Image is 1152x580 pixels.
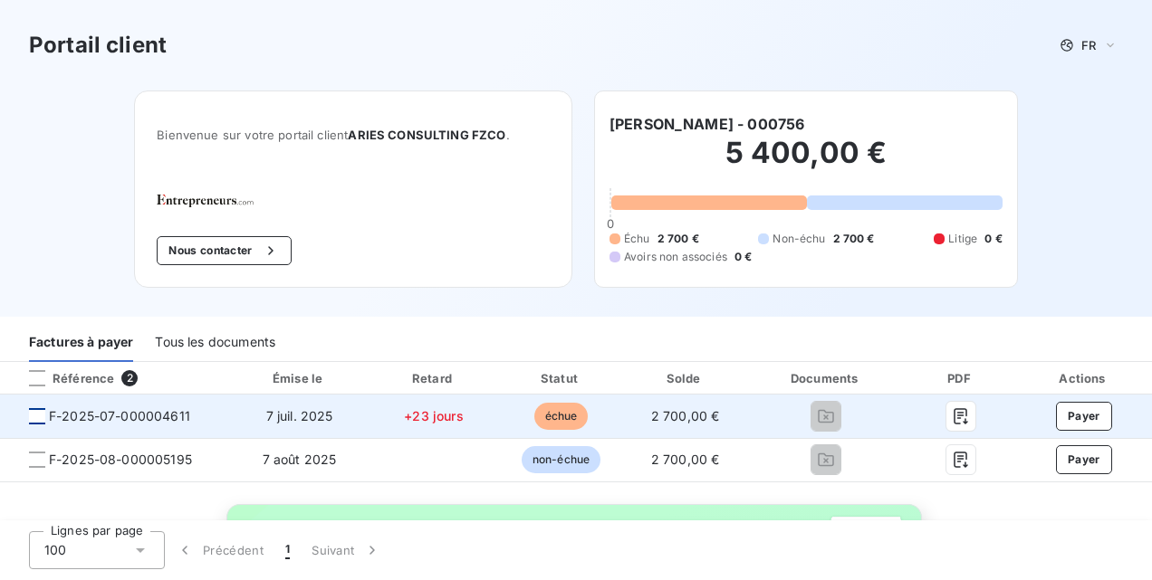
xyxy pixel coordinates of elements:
span: 2 700 € [658,231,699,247]
button: Payer [1056,445,1112,474]
div: Tous les documents [155,324,275,362]
span: 7 août 2025 [263,452,337,467]
div: Référence [14,370,114,386]
span: 0 [607,216,614,231]
span: Échu [624,231,650,247]
h3: Portail client [29,29,167,62]
span: 7 juil. 2025 [266,408,333,423]
span: 100 [44,541,66,559]
div: Solde [628,369,743,387]
h2: 5 400,00 € [610,135,1003,189]
span: 2 700,00 € [651,408,720,423]
div: Actions [1020,369,1148,387]
span: échue [534,403,589,430]
button: 1 [274,531,301,569]
span: F-2025-07-000004611 [49,407,190,425]
button: Précédent [165,531,274,569]
h6: [PERSON_NAME] - 000756 [610,113,804,135]
button: Payer [1056,402,1112,431]
span: FR [1081,38,1096,52]
div: PDF [909,369,1013,387]
span: +23 jours [404,408,463,423]
div: Documents [750,369,902,387]
span: 2 700,00 € [651,452,720,467]
img: Company logo [157,195,273,207]
span: non-échue [522,446,600,473]
span: Litige [948,231,977,247]
button: Nous contacter [157,236,291,265]
div: Statut [502,369,620,387]
span: 0 € [984,231,1002,247]
span: Avoirs non associés [624,249,727,265]
span: Bienvenue sur votre portail client . [157,128,550,142]
span: 1 [285,541,290,559]
span: ARIES CONSULTING FZCO [348,128,505,142]
span: 2 700 € [833,231,875,247]
div: Factures à payer [29,324,133,362]
span: 0 € [734,249,752,265]
div: Émise le [233,369,366,387]
span: 2 [121,370,138,386]
span: Non-échu [773,231,825,247]
button: Suivant [301,531,392,569]
span: F-2025-08-000005195 [49,451,192,469]
div: Retard [373,369,494,387]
